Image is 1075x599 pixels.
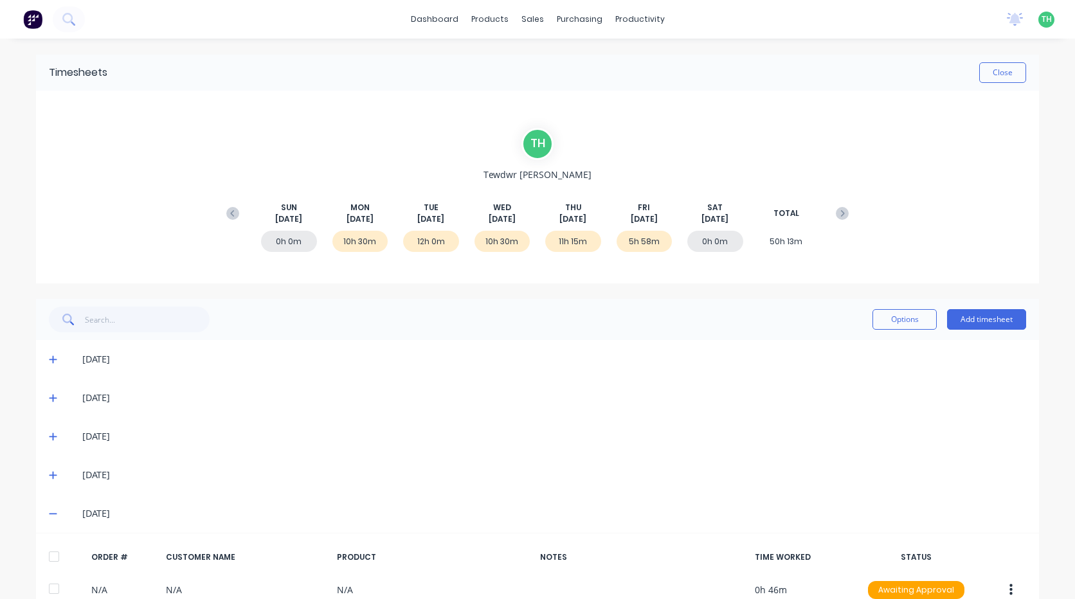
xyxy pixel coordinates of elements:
div: productivity [609,10,671,29]
div: ORDER # [91,551,156,563]
span: [DATE] [559,213,586,225]
div: 5h 58m [617,231,673,252]
div: 10h 30m [474,231,530,252]
div: [DATE] [82,506,1026,521]
a: dashboard [404,10,465,29]
div: 11h 15m [545,231,601,252]
span: [DATE] [631,213,658,225]
span: FRI [638,202,650,213]
div: Awaiting Approval [868,581,964,599]
div: [DATE] [82,352,1026,366]
span: WED [493,202,511,213]
div: products [465,10,515,29]
div: 50h 13m [759,231,815,252]
div: [DATE] [82,391,1026,405]
div: NOTES [540,551,745,563]
span: [DATE] [417,213,444,225]
div: 10h 30m [332,231,388,252]
span: SUN [281,202,297,213]
div: STATUS [862,551,971,563]
div: 0h 0m [687,231,743,252]
div: T H [521,128,554,160]
div: sales [515,10,550,29]
span: TH [1042,13,1052,25]
div: [DATE] [82,468,1026,482]
span: TUE [424,202,438,213]
div: 0h 0m [261,231,317,252]
div: purchasing [550,10,609,29]
div: PRODUCT [337,551,530,563]
span: TOTAL [773,208,799,219]
span: MON [350,202,370,213]
span: [DATE] [275,213,302,225]
button: Options [872,309,937,330]
div: CUSTOMER NAME [166,551,327,563]
span: Tewdwr [PERSON_NAME] [483,168,592,181]
input: Search... [85,307,210,332]
div: 12h 0m [403,231,459,252]
div: [DATE] [82,429,1026,443]
span: THU [565,202,581,213]
img: Factory [23,10,42,29]
button: Close [979,62,1026,83]
div: TIME WORKED [755,551,851,563]
span: [DATE] [347,213,374,225]
div: Timesheets [49,65,107,80]
span: [DATE] [489,213,516,225]
button: Add timesheet [947,309,1026,330]
span: [DATE] [701,213,728,225]
span: SAT [707,202,723,213]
